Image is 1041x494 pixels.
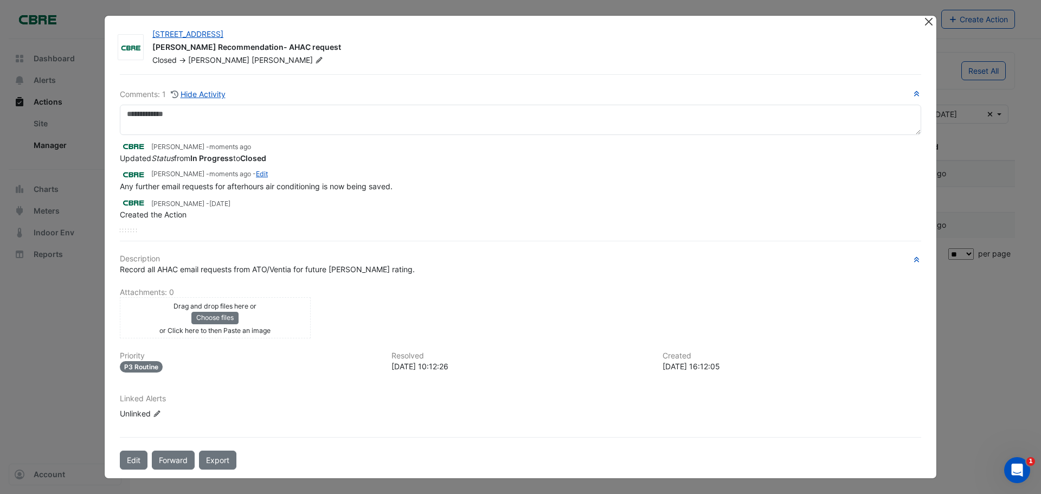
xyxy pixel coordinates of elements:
button: Edit [120,451,147,470]
small: [PERSON_NAME] - - [151,169,268,179]
div: P3 Routine [120,361,163,373]
span: Created the Action [120,210,187,219]
em: Status [151,153,174,163]
button: Forward [152,451,195,470]
span: 1 [1026,457,1035,466]
small: [PERSON_NAME] - [151,142,251,152]
h6: Priority [120,351,378,361]
span: [PERSON_NAME] [252,55,325,66]
span: 2025-09-04 10:12:26 [209,143,251,151]
div: Unlinked [120,408,250,419]
span: Record all AHAC email requests from ATO/Ventia for future [PERSON_NAME] rating. [120,265,415,274]
a: Edit [256,170,268,178]
div: [DATE] 16:12:05 [663,361,921,372]
h6: Created [663,351,921,361]
fa-icon: Edit Linked Alerts [153,410,161,418]
small: or Click here to then Paste an image [159,326,271,335]
div: [DATE] 10:12:26 [391,361,650,372]
img: CBRE Charter Hall [120,169,147,181]
span: 2025-09-04 10:12:24 [209,170,251,178]
span: 2025-06-03 16:12:05 [209,200,230,208]
small: [PERSON_NAME] - [151,199,230,209]
h6: Linked Alerts [120,394,921,403]
span: [PERSON_NAME] [188,55,249,65]
strong: Closed [240,153,266,163]
a: Export [199,451,236,470]
h6: Resolved [391,351,650,361]
span: Updated from to [120,153,266,163]
h6: Description [120,254,921,264]
a: [STREET_ADDRESS] [152,29,223,39]
img: CBRE Charter Hall [120,140,147,152]
small: Drag and drop files here or [173,302,256,310]
button: Choose files [191,312,239,324]
strong: In Progress [190,153,233,163]
img: CBRE Charter Hall [120,197,147,209]
button: Hide Activity [170,88,226,100]
img: CBRE Charter Hall [118,42,143,53]
span: Any further email requests for afterhours air conditioning is now being saved. [120,182,393,191]
span: -> [179,55,186,65]
h6: Attachments: 0 [120,288,921,297]
span: Closed [152,55,177,65]
iframe: Intercom live chat [1004,457,1030,483]
div: [PERSON_NAME] Recommendation- AHAC request [152,42,910,55]
div: Comments: 1 [120,88,226,100]
button: Close [923,16,934,27]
